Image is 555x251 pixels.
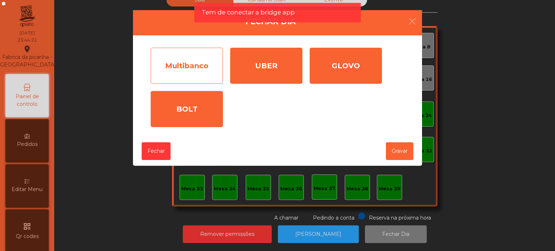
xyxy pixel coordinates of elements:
button: Fechar [142,142,171,160]
button: Gravar [386,142,413,160]
div: GLOVO [310,48,382,84]
div: UBER [230,48,302,84]
div: BOLT [151,91,223,127]
span: Tem de conectar a bridge app [202,8,295,17]
div: Multibanco [151,48,223,84]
